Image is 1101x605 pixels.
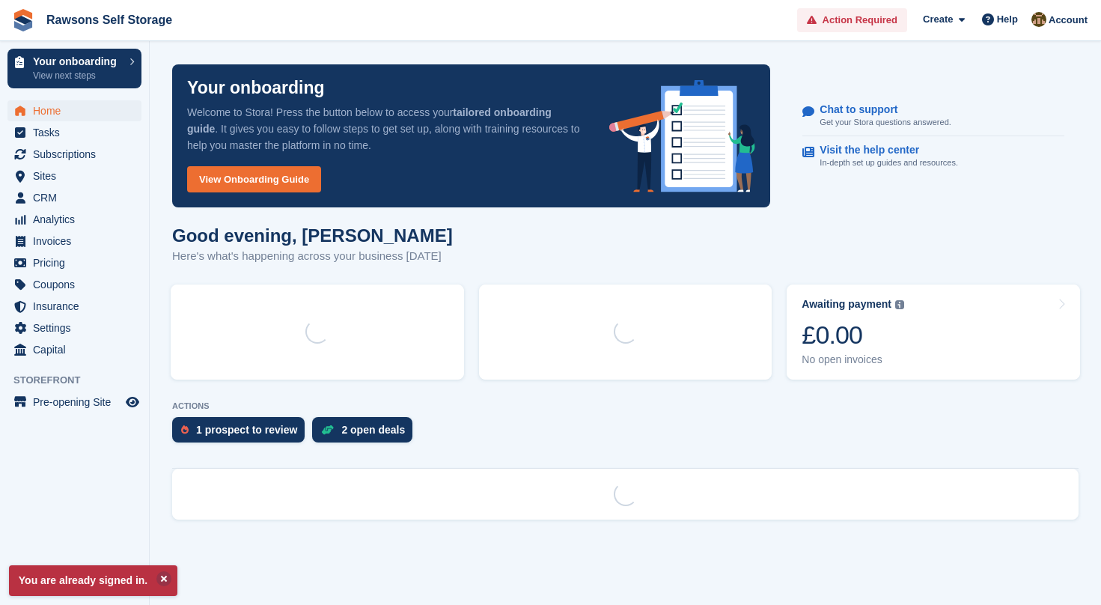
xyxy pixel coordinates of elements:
[802,298,891,311] div: Awaiting payment
[33,144,123,165] span: Subscriptions
[923,12,953,27] span: Create
[802,136,1064,177] a: Visit the help center In-depth set up guides and resources.
[13,373,149,388] span: Storefront
[33,100,123,121] span: Home
[7,100,141,121] a: menu
[172,248,453,265] p: Here's what's happening across your business [DATE]
[802,353,904,366] div: No open invoices
[7,165,141,186] a: menu
[33,56,122,67] p: Your onboarding
[802,320,904,350] div: £0.00
[33,274,123,295] span: Coupons
[7,49,141,88] a: Your onboarding View next steps
[33,122,123,143] span: Tasks
[33,392,123,413] span: Pre-opening Site
[33,317,123,338] span: Settings
[7,252,141,273] a: menu
[341,424,405,436] div: 2 open deals
[1049,13,1088,28] span: Account
[172,225,453,246] h1: Good evening, [PERSON_NAME]
[172,417,312,450] a: 1 prospect to review
[609,80,756,192] img: onboarding-info-6c161a55d2c0e0a8cae90662b2fe09162a5109e8cc188191df67fb4f79e88e88.svg
[7,274,141,295] a: menu
[7,339,141,360] a: menu
[823,13,897,28] span: Action Required
[820,103,939,116] p: Chat to support
[196,424,297,436] div: 1 prospect to review
[33,209,123,230] span: Analytics
[7,296,141,317] a: menu
[33,339,123,360] span: Capital
[33,231,123,252] span: Invoices
[172,401,1079,411] p: ACTIONS
[797,8,907,33] a: Action Required
[123,393,141,411] a: Preview store
[787,285,1080,380] a: Awaiting payment £0.00 No open invoices
[321,425,334,435] img: deal-1b604bf984904fb50ccaf53a9ad4b4a5d6e5aea283cecdc64d6e3604feb123c2.svg
[1031,12,1046,27] img: Aaron Wheeler
[895,300,904,309] img: icon-info-grey-7440780725fd019a000dd9b08b2336e03edf1995a4989e88bcd33f0948082b44.svg
[40,7,178,32] a: Rawsons Self Storage
[33,296,123,317] span: Insurance
[7,231,141,252] a: menu
[33,252,123,273] span: Pricing
[820,156,958,169] p: In-depth set up guides and resources.
[33,165,123,186] span: Sites
[12,9,34,31] img: stora-icon-8386f47178a22dfd0bd8f6a31ec36ba5ce8667c1dd55bd0f319d3a0aa187defe.svg
[7,122,141,143] a: menu
[187,166,321,192] a: View Onboarding Guide
[802,96,1064,137] a: Chat to support Get your Stora questions answered.
[997,12,1018,27] span: Help
[820,116,951,129] p: Get your Stora questions answered.
[9,565,177,596] p: You are already signed in.
[7,392,141,413] a: menu
[33,187,123,208] span: CRM
[187,79,325,97] p: Your onboarding
[820,144,946,156] p: Visit the help center
[312,417,420,450] a: 2 open deals
[7,187,141,208] a: menu
[33,69,122,82] p: View next steps
[181,425,189,434] img: prospect-51fa495bee0391a8d652442698ab0144808aea92771e9ea1ae160a38d050c398.svg
[7,144,141,165] a: menu
[187,104,585,153] p: Welcome to Stora! Press the button below to access your . It gives you easy to follow steps to ge...
[7,317,141,338] a: menu
[7,209,141,230] a: menu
